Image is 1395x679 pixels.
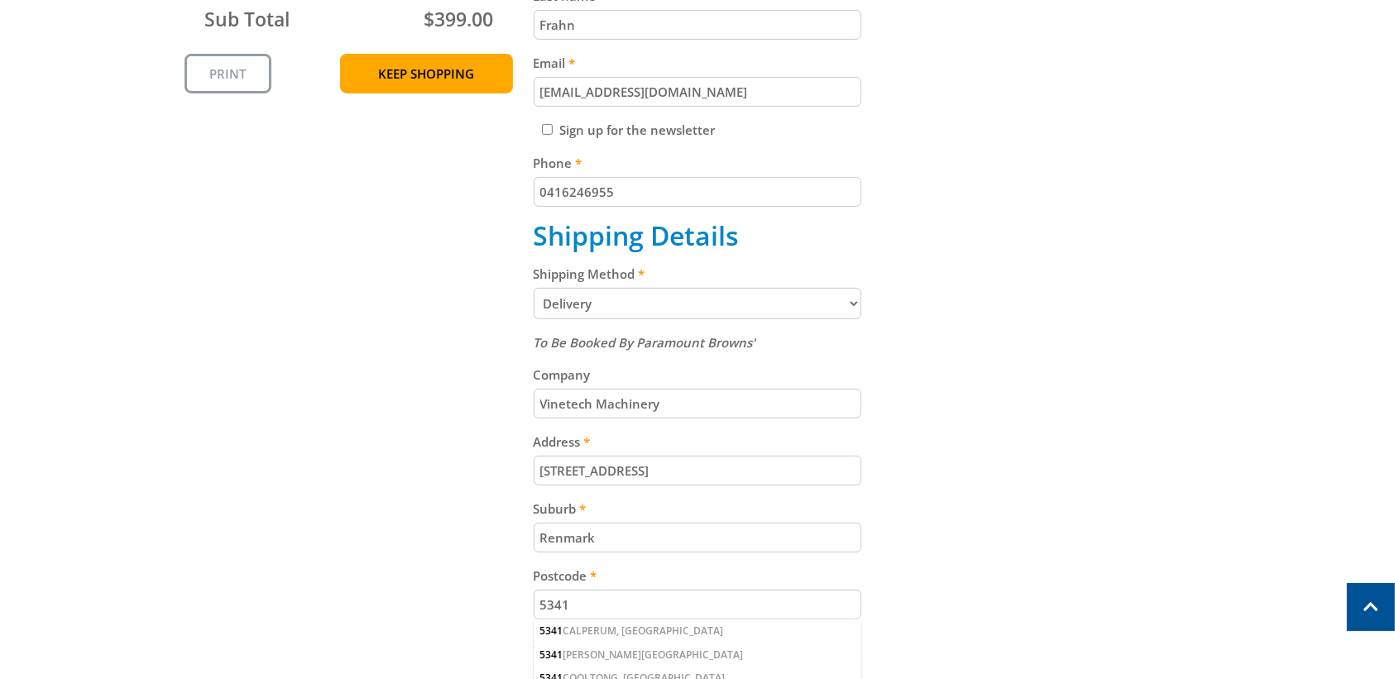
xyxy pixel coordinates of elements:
[204,6,290,32] span: Sub Total
[340,54,513,93] a: Keep Shopping
[534,523,862,552] input: Please enter your suburb.
[534,619,862,643] div: CALPERUM, [GEOGRAPHIC_DATA]
[534,288,862,319] select: Please select a shipping method.
[534,53,862,73] label: Email
[534,365,862,385] label: Company
[534,77,862,107] input: Please enter your email address.
[534,590,862,619] input: Please enter your postcode.
[534,264,862,284] label: Shipping Method
[534,153,862,173] label: Phone
[534,177,862,207] input: Please enter your telephone number.
[540,648,563,662] span: 5341
[540,624,563,638] span: 5341
[560,122,716,138] label: Sign up for the newsletter
[534,643,862,667] div: [PERSON_NAME][GEOGRAPHIC_DATA]
[534,10,862,40] input: Please enter your last name.
[534,220,862,251] h2: Shipping Details
[534,432,862,452] label: Address
[424,6,493,32] span: $399.00
[185,54,271,93] a: Print
[534,334,756,351] em: To Be Booked By Paramount Browns'
[534,456,862,485] input: Please enter your address.
[534,499,862,519] label: Suburb
[534,566,862,586] label: Postcode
